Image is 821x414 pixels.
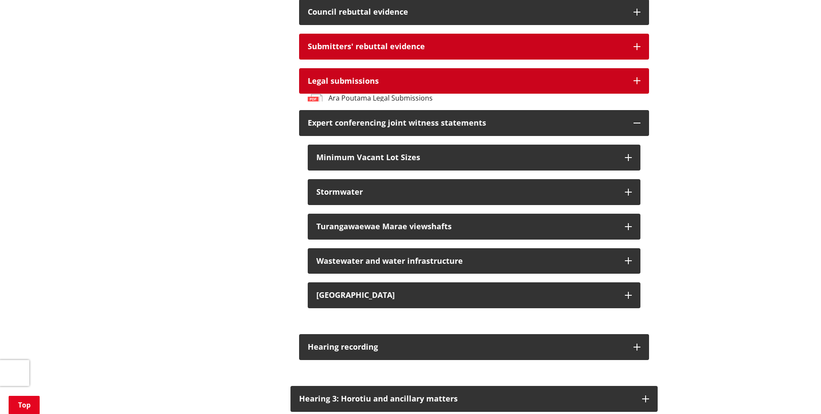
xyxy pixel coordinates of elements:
div: Hearing recording [308,343,625,351]
div: Hearing 3: Horotiu and ancillary matters [299,395,634,403]
button: Hearing recording [299,334,649,360]
div: Legal submissions [308,77,625,85]
button: Hearing 3: Horotiu and ancillary matters [290,386,658,412]
button: Minimum Vacant Lot Sizes [308,145,640,171]
img: document-pdf.svg [308,94,322,109]
h3: [GEOGRAPHIC_DATA] [316,291,616,300]
div: Expert conferencing joint witness statements [308,119,625,127]
button: Submitters' rebuttal evidence [299,34,649,60]
iframe: Messenger Launcher [781,378,812,409]
button: Stormwater [308,179,640,205]
div: Submitters' rebuttal evidence [308,42,625,51]
h3: Ara Poutama Legal Submissions [328,94,433,102]
button: [GEOGRAPHIC_DATA] [308,282,640,308]
button: Wastewater and water infrastructure [308,248,640,274]
button: Expert conferencing joint witness statements [299,110,649,136]
div: Minimum Vacant Lot Sizes [316,153,616,162]
div: Council rebuttal evidence [308,8,625,16]
h3: Stormwater [316,188,616,196]
button: Legal submissions [299,68,649,94]
h3: Wastewater and water infrastructure [316,257,616,265]
a: Top [9,396,40,414]
button: Turangawaewae Marae viewshafts [308,214,640,240]
a: Ara Poutama Legal Submissions [308,94,433,110]
h3: Turangawaewae Marae viewshafts [316,222,616,231]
